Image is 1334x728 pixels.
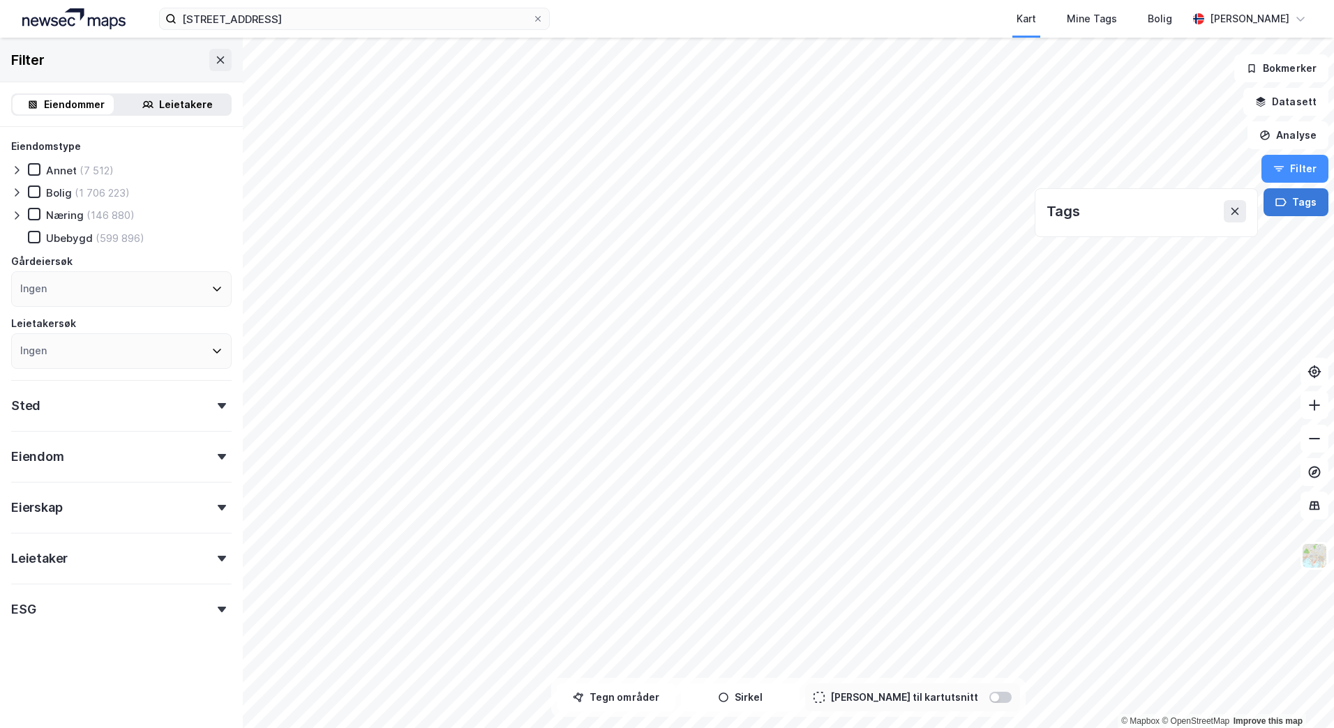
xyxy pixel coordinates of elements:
div: [PERSON_NAME] til kartutsnitt [830,689,978,706]
div: Eiendommer [44,96,105,113]
div: Mine Tags [1067,10,1117,27]
button: Tegn områder [557,683,675,711]
a: OpenStreetMap [1162,716,1229,726]
div: Ubebygd [46,232,93,245]
div: [PERSON_NAME] [1210,10,1289,27]
button: Tags [1264,188,1328,216]
div: (1 706 223) [75,186,130,199]
iframe: Chat Widget [1264,661,1334,728]
button: Sirkel [681,683,800,711]
div: (7 512) [80,164,114,177]
div: Eiendomstype [11,138,81,155]
div: Sted [11,397,40,414]
a: Mapbox [1121,716,1160,726]
div: Bolig [46,186,72,199]
div: Leietakersøk [11,315,76,332]
button: Bokmerker [1234,54,1328,82]
div: Filter [11,49,45,71]
div: Eierskap [11,499,62,516]
div: (599 896) [96,232,144,245]
div: (146 880) [87,208,135,222]
button: Datasett [1243,88,1328,116]
div: Tags [1047,200,1080,222]
img: Z [1301,543,1328,569]
button: Filter [1261,155,1328,183]
button: Analyse [1247,121,1328,149]
div: Eiendom [11,448,64,465]
div: Kart [1017,10,1036,27]
div: Næring [46,208,84,222]
input: Søk på adresse, matrikkel, gårdeiere, leietakere eller personer [177,8,532,29]
div: Gårdeiersøk [11,253,73,270]
div: ESG [11,601,36,618]
div: Ingen [20,342,47,359]
div: Leietakere [159,96,213,113]
img: logo.a4113a55bc3d86da70a041830d287a7e.svg [22,8,126,29]
a: Improve this map [1234,716,1303,726]
div: Leietaker [11,550,68,567]
div: Kontrollprogram for chat [1264,661,1334,728]
div: Annet [46,164,77,177]
div: Bolig [1148,10,1172,27]
div: Ingen [20,280,47,297]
